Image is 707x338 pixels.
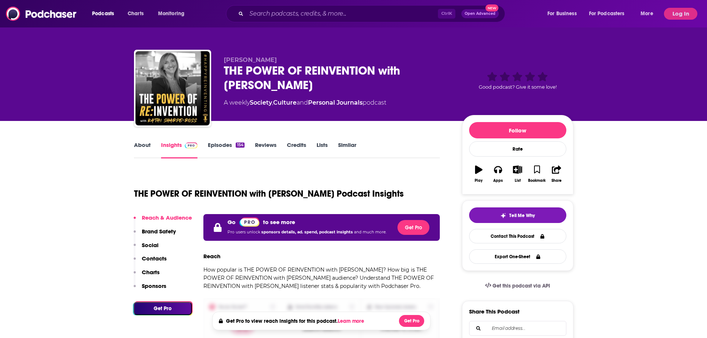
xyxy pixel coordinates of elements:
p: Contacts [142,255,167,262]
div: A weekly podcast [224,98,386,107]
a: Lists [317,141,328,158]
span: Good podcast? Give it some love! [479,84,557,90]
a: InsightsPodchaser Pro [161,141,198,158]
span: Ctrl K [438,9,455,19]
span: Open Advanced [465,12,495,16]
button: List [508,161,527,187]
div: Bookmark [528,178,546,183]
span: For Business [547,9,577,19]
a: Personal Journals [308,99,363,106]
button: Get Pro [399,315,424,327]
span: [PERSON_NAME] [224,56,277,63]
div: Apps [493,178,503,183]
h4: Get Pro to view reach insights for this podcast. [226,318,366,324]
p: Charts [142,269,160,276]
a: Similar [338,141,356,158]
a: Credits [287,141,306,158]
div: Good podcast? Give it some love! [462,56,573,102]
a: Episodes154 [208,141,244,158]
button: Apps [488,161,508,187]
button: Bookmark [527,161,547,187]
input: Search podcasts, credits, & more... [246,8,438,20]
div: Share [551,178,562,183]
button: open menu [153,8,194,20]
span: Charts [128,9,144,19]
button: tell me why sparkleTell Me Why [469,207,566,223]
button: Brand Safety [134,228,176,242]
p: How popular is THE POWER OF REINVENTION with [PERSON_NAME]? How big is THE POWER OF REINVENTION w... [203,266,440,290]
p: Go [228,219,236,226]
a: Charts [123,8,148,20]
img: Podchaser Pro [185,142,198,148]
div: List [515,178,521,183]
img: tell me why sparkle [500,213,506,219]
span: and [297,99,308,106]
button: Follow [469,122,566,138]
div: Play [475,178,482,183]
button: Open AdvancedNew [461,9,499,18]
button: Social [134,242,158,255]
span: Podcasts [92,9,114,19]
a: Reviews [255,141,276,158]
a: Pro website [239,217,260,227]
button: open menu [542,8,586,20]
button: Reach & Audience [134,214,192,228]
h3: Reach [203,253,220,260]
a: Contact This Podcast [469,229,566,243]
p: Reach & Audience [142,214,192,221]
p: Sponsors [142,282,166,289]
button: Learn more [338,318,366,324]
button: open menu [87,8,124,20]
img: Podchaser Pro [239,217,260,227]
span: Tell Me Why [509,213,535,219]
button: Charts [134,269,160,282]
span: sponsors details, ad. spend, podcast insights [261,230,354,234]
span: More [641,9,653,19]
img: THE POWER OF REINVENTION with Kathi Sharpe-Ross [135,51,210,125]
span: Get this podcast via API [492,283,550,289]
p: to see more [263,219,295,226]
span: New [485,4,499,12]
button: Sponsors [134,282,166,296]
p: Pro users unlock and much more. [228,227,386,238]
button: Contacts [134,255,167,269]
p: Brand Safety [142,228,176,235]
a: Culture [273,99,297,106]
button: Export One-Sheet [469,249,566,264]
div: Rate [469,141,566,157]
button: open menu [584,8,635,20]
button: open menu [635,8,662,20]
div: Search podcasts, credits, & more... [233,5,512,22]
div: Search followers [469,321,566,336]
button: Log In [664,8,697,20]
span: For Podcasters [589,9,625,19]
a: Get this podcast via API [479,277,556,295]
button: Get Pro [134,302,192,315]
button: Play [469,161,488,187]
h3: Share This Podcast [469,308,520,315]
span: , [272,99,273,106]
input: Email address... [475,321,560,335]
a: About [134,141,151,158]
div: 154 [236,142,244,148]
p: Social [142,242,158,249]
span: Monitoring [158,9,184,19]
h1: THE POWER OF REINVENTION with [PERSON_NAME] Podcast Insights [134,188,404,199]
img: Podchaser - Follow, Share and Rate Podcasts [6,7,77,21]
button: Share [547,161,566,187]
a: Society [250,99,272,106]
button: Get Pro [397,220,429,235]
